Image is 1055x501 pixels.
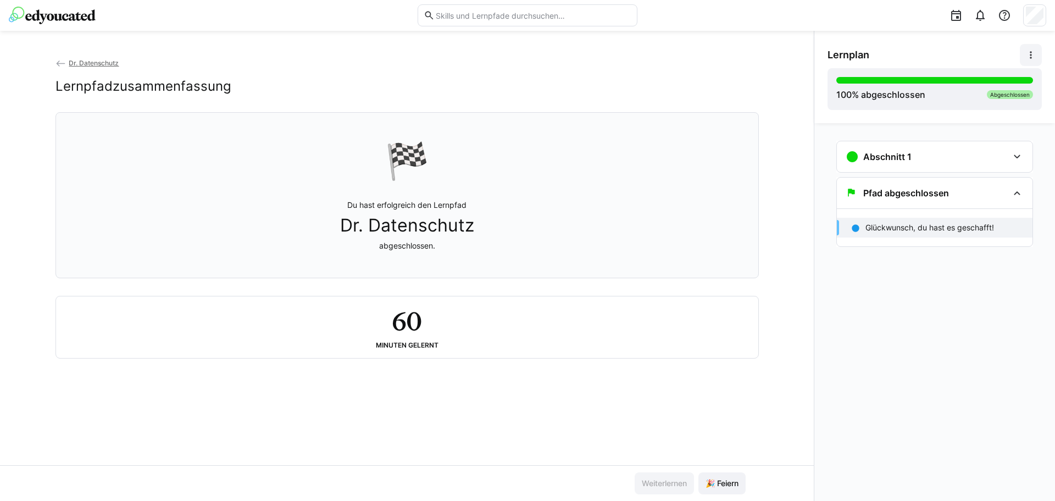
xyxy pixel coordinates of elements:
span: 100 [836,89,852,100]
span: Lernplan [828,49,869,61]
span: Weiterlernen [640,478,688,489]
span: 🎉 Feiern [704,478,740,489]
input: Skills und Lernpfade durchsuchen… [435,10,631,20]
span: Dr. Datenschutz [69,59,119,67]
h3: Pfad abgeschlossen [863,188,949,199]
h2: Lernpfadzusammenfassung [55,78,231,95]
div: 🏁 [385,139,429,182]
button: Weiterlernen [635,472,694,494]
div: Abgeschlossen [987,90,1033,99]
button: 🎉 Feiern [698,472,746,494]
div: % abgeschlossen [836,88,925,101]
div: Minuten gelernt [376,342,438,349]
p: Du hast erfolgreich den Lernpfad abgeschlossen. [340,200,474,251]
a: Dr. Datenschutz [55,59,119,67]
span: Dr. Datenschutz [340,215,474,236]
h2: 60 [392,305,421,337]
p: Glückwunsch, du hast es geschafft! [865,222,994,233]
h3: Abschnitt 1 [863,151,912,162]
